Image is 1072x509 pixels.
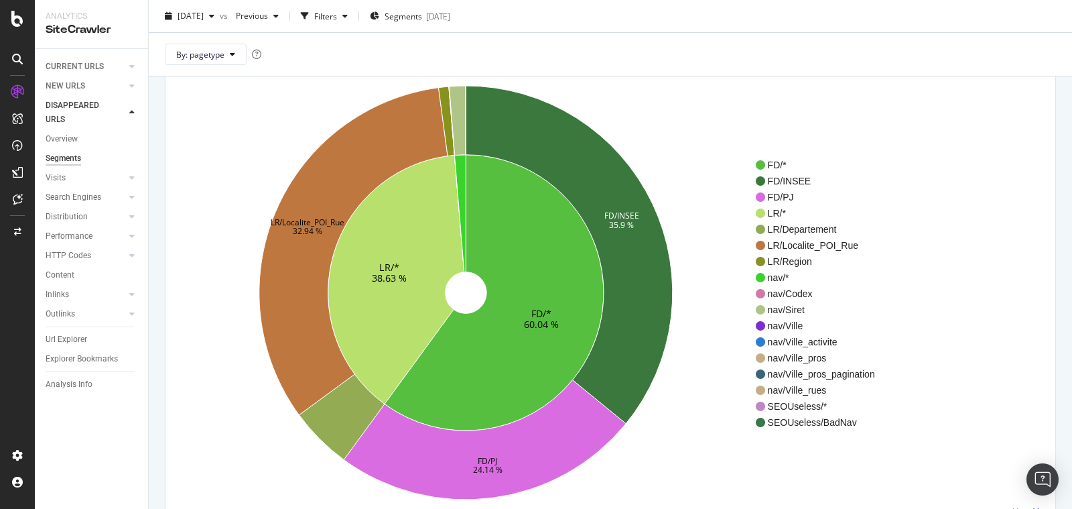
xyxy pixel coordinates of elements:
a: Performance [46,229,125,243]
span: nav/* [768,271,875,284]
a: CURRENT URLS [46,60,125,74]
span: nav/Ville_activite [768,335,875,349]
div: Content [46,268,74,282]
span: nav/Ville [768,319,875,333]
button: By: pagetype [165,44,247,65]
a: HTTP Codes [46,249,125,263]
div: Distribution [46,210,88,224]
a: Segments [46,152,139,166]
text: FD/PJ [478,455,497,466]
span: FD/INSEE [768,174,875,188]
div: [DATE] [426,10,450,21]
a: Outlinks [46,307,125,321]
div: Outlinks [46,307,75,321]
text: FD/INSEE [604,210,639,221]
a: Inlinks [46,288,125,302]
div: CURRENT URLS [46,60,104,74]
span: FD/PJ [768,190,875,204]
div: Open Intercom Messenger [1026,463,1059,496]
div: Visits [46,171,66,185]
span: nav/Codex [768,287,875,300]
a: Explorer Bookmarks [46,352,139,366]
div: HTTP Codes [46,249,91,263]
a: Url Explorer [46,333,139,347]
a: Overview [46,132,139,146]
div: Search Engines [46,190,101,205]
button: Previous [230,5,284,27]
span: LR/Localite_POI_Rue [768,239,875,252]
div: DISAPPEARED URLS [46,99,113,127]
span: By: pagetype [176,48,224,60]
a: Visits [46,171,125,185]
span: SEOUseless/BadNav [768,416,875,429]
span: nav/Siret [768,303,875,317]
text: 60.04 % [524,318,559,331]
span: Previous [230,10,268,21]
span: nav/Ville_pros [768,351,875,365]
div: Analytics [46,11,137,22]
text: LR/Localite_POI_Rue [271,216,344,227]
div: SiteCrawler [46,22,137,38]
text: 38.63 % [372,272,407,284]
a: Analysis Info [46,378,139,392]
span: vs [220,10,230,21]
div: Explorer Bookmarks [46,352,118,366]
span: nav/Ville_rues [768,384,875,397]
div: Inlinks [46,288,69,302]
div: Analysis Info [46,378,92,392]
button: [DATE] [159,5,220,27]
div: Filters [314,10,337,21]
span: LR/Departement [768,223,875,236]
button: Segments[DATE] [364,5,456,27]
span: LR/Region [768,255,875,268]
a: DISAPPEARED URLS [46,99,125,127]
div: Overview [46,132,78,146]
div: Performance [46,229,92,243]
a: Distribution [46,210,125,224]
div: Url Explorer [46,333,87,347]
a: NEW URLS [46,79,125,93]
text: 24.14 % [473,463,503,475]
div: Segments [46,152,81,166]
text: 35.9 % [609,219,634,230]
span: 2025 Aug. 22nd [178,10,204,21]
div: NEW URLS [46,79,85,93]
a: Search Engines [46,190,125,205]
span: Segments [385,10,422,21]
button: Filters [295,5,353,27]
a: Content [46,268,139,282]
span: nav/Ville_pros_pagination [768,367,875,381]
text: 32.94 % [293,225,322,237]
span: SEOUseless/* [768,400,875,413]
